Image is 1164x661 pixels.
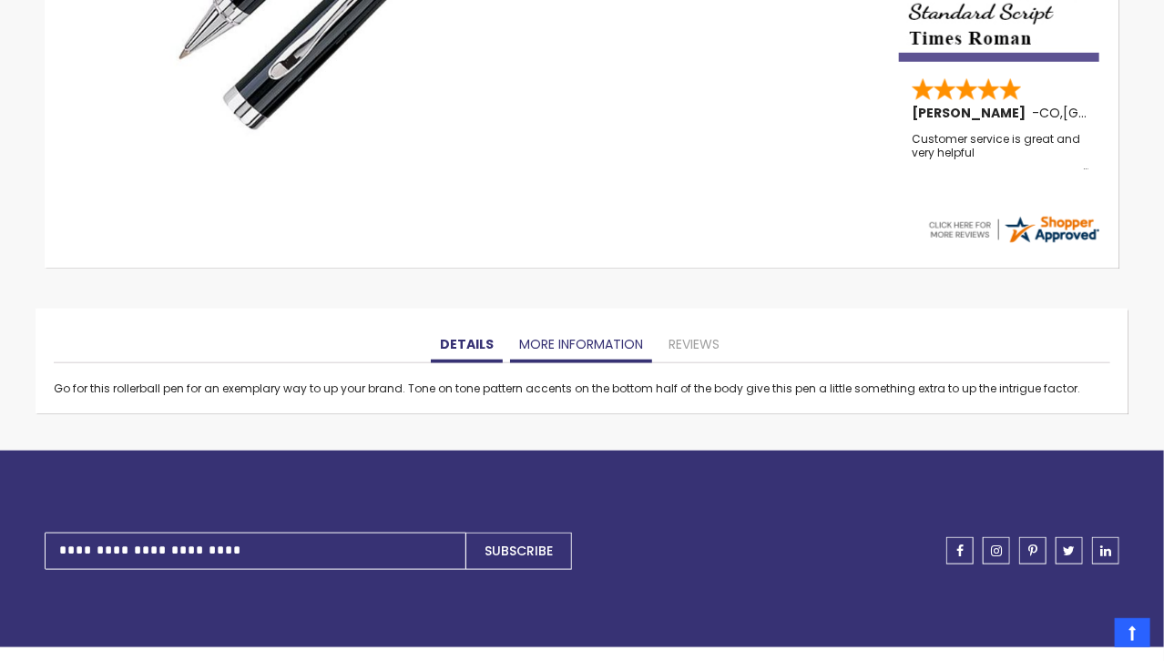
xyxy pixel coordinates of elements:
[983,537,1010,564] a: instagram
[1056,537,1083,564] a: twitter
[946,537,974,564] a: facebook
[510,327,652,363] a: More Information
[956,544,964,557] span: facebook
[54,381,1110,396] div: Go for this rollerball pen for an exemplary way to up your brand. Tone on tone pattern accents on...
[431,327,503,363] a: Details
[912,104,1032,122] span: [PERSON_NAME]
[1100,544,1111,557] span: linkedin
[659,327,729,363] a: Reviews
[1028,544,1037,557] span: pinterest
[926,234,1101,249] a: 4pens.com certificate URL
[926,213,1101,246] img: 4pens.com widget logo
[991,544,1002,557] span: instagram
[1039,104,1060,122] span: CO
[485,542,553,560] span: Subscribe
[1064,544,1076,557] span: twitter
[1092,537,1119,564] a: linkedin
[465,533,572,570] button: Subscribe
[1115,618,1150,647] a: Top
[912,133,1088,172] div: Customer service is great and very helpful
[1019,537,1047,564] a: pinterest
